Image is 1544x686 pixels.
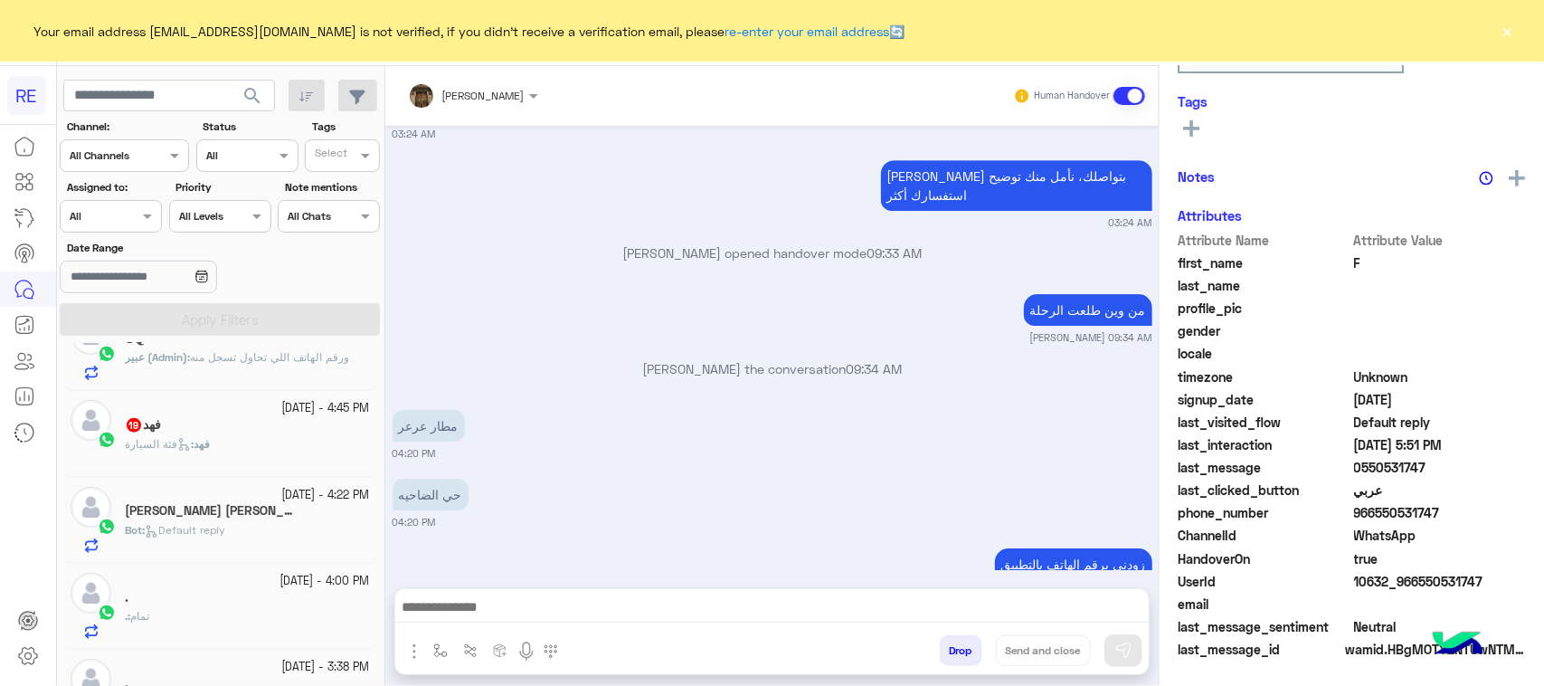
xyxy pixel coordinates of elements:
h5: رائد جميل القرشي [125,503,296,519]
span: عربي [1354,481,1527,500]
label: Date Range [67,240,270,256]
h6: Tags [1178,93,1526,110]
img: send attachment [403,641,425,662]
span: [PERSON_NAME] [442,89,525,102]
span: last_visited_flow [1178,413,1350,432]
span: UserId [1178,572,1350,591]
small: [DATE] - 3:38 PM [282,659,370,676]
h5: فهد [125,417,161,433]
span: ChannelId [1178,526,1350,545]
span: profile_pic [1178,299,1350,318]
span: null [1354,344,1527,363]
small: 04:20 PM [393,515,436,529]
img: WhatsApp [98,604,116,622]
small: Human Handover [1034,89,1110,103]
p: [PERSON_NAME] the conversation [393,359,1152,378]
span: 09:34 AM [846,361,902,376]
img: WhatsApp [98,518,116,536]
span: . [125,609,128,623]
span: 0550531747 [1354,458,1527,477]
b: : [125,523,145,537]
label: Status [203,119,296,135]
img: defaultAdmin.png [71,573,111,614]
label: Assigned to: [67,179,160,195]
img: defaultAdmin.png [71,400,111,441]
button: Send and close [996,635,1091,666]
p: 3/10/2025, 3:24 AM [881,160,1152,211]
span: locale [1178,344,1350,363]
img: WhatsApp [98,345,116,363]
span: 09:33 AM [867,245,922,261]
img: make a call [544,644,558,659]
small: 03:24 AM [393,127,436,141]
span: signup_date [1178,390,1350,409]
b: : [125,350,190,364]
span: Bot [125,523,142,537]
span: null [1354,321,1527,340]
span: Attribute Value [1354,231,1527,250]
span: phone_number [1178,503,1350,522]
span: last_message_id [1178,640,1341,659]
img: Trigger scenario [463,643,478,658]
small: [DATE] - 4:00 PM [280,573,370,590]
button: create order [486,635,516,665]
img: send message [1114,642,1132,660]
span: ورقم الهاتف اللي تحاول تسجل منه [190,350,349,364]
span: عبير (Admin) [125,350,187,364]
span: email [1178,595,1350,614]
b: : [191,437,210,451]
h6: Attributes [1178,207,1242,224]
span: 10632_966550531747 [1354,572,1527,591]
span: last_clicked_button [1178,481,1350,500]
span: HandoverOn [1178,549,1350,568]
h5: . [125,590,128,605]
span: Unknown [1354,367,1527,386]
img: WhatsApp [98,431,116,449]
span: true [1354,549,1527,568]
img: hulul-logo.png [1426,614,1490,677]
button: Drop [940,635,982,666]
button: Trigger scenario [456,635,486,665]
span: Default reply [145,523,225,537]
b: : [125,609,130,623]
span: last_interaction [1178,435,1350,454]
p: 3/10/2025, 4:20 PM [393,410,465,442]
button: search [231,80,275,119]
span: Attribute Name [1178,231,1350,250]
span: null [1354,595,1527,614]
label: Tags [312,119,378,135]
a: re-enter your email address [725,24,890,39]
button: × [1499,22,1517,40]
small: [PERSON_NAME] 09:34 AM [1030,330,1152,345]
span: Default reply [1354,413,1527,432]
span: last_name [1178,276,1350,295]
img: notes [1479,171,1493,186]
span: F [1354,253,1527,272]
span: 966550531747 [1354,503,1527,522]
small: 03:24 AM [1109,215,1152,230]
span: 0 [1354,617,1527,636]
img: defaultAdmin.png [71,487,111,528]
span: Your email address [EMAIL_ADDRESS][DOMAIN_NAME] is not verified, if you didn't receive a verifica... [34,22,905,41]
span: last_message [1178,458,1350,477]
span: فهد [194,437,210,451]
img: add [1509,170,1525,186]
img: select flow [433,643,448,658]
p: [PERSON_NAME] opened handover mode [393,243,1152,262]
small: [DATE] - 4:45 PM [282,400,370,417]
span: 19 [127,418,141,433]
span: 2025-02-10T10:40:58.754Z [1354,390,1527,409]
span: timezone [1178,367,1350,386]
span: 2025-10-03T14:51:21.847Z [1354,435,1527,454]
span: wamid.HBgMOTY2NTUwNTMxNzQ3FQIAEhgUMkExQjlCMzgzM0NDRTlBNDc5MDYA [1345,640,1526,659]
p: 3/10/2025, 4:20 PM [393,479,469,510]
span: first_name [1178,253,1350,272]
label: Priority [175,179,269,195]
p: 3/10/2025, 9:34 AM [1024,294,1152,326]
img: send voice note [516,641,537,662]
button: select flow [426,635,456,665]
span: gender [1178,321,1350,340]
h6: Notes [1178,168,1215,185]
span: 2 [1354,526,1527,545]
label: Channel: [67,119,187,135]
